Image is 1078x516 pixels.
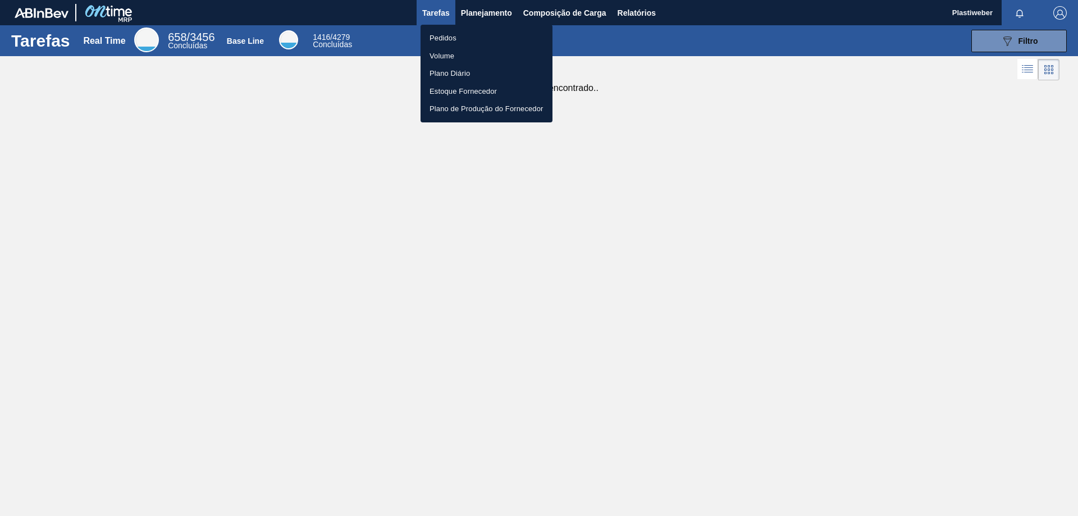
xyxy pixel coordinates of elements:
a: Plano Diário [421,65,552,83]
a: Pedidos [421,29,552,47]
a: Volume [421,47,552,65]
a: Plano de Produção do Fornecedor [421,100,552,118]
a: Estoque Fornecedor [421,83,552,101]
